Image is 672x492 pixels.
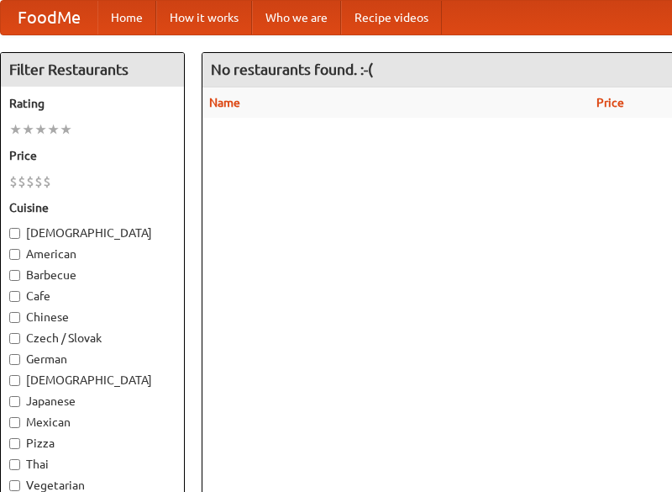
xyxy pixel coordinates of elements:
a: Who we are [252,1,341,34]
label: Barbecue [9,267,176,283]
li: ★ [22,120,34,139]
input: Vegetarian [9,480,20,491]
label: Thai [9,456,176,473]
input: Thai [9,459,20,470]
a: Price [596,96,624,109]
label: Pizza [9,435,176,452]
a: How it works [156,1,252,34]
label: Cafe [9,288,176,304]
li: ★ [47,120,60,139]
li: $ [18,172,26,191]
li: $ [9,172,18,191]
a: Home [97,1,156,34]
li: $ [26,172,34,191]
a: Name [209,96,240,109]
li: ★ [60,120,72,139]
label: [DEMOGRAPHIC_DATA] [9,225,176,241]
h5: Cuisine [9,199,176,216]
h4: Filter Restaurants [1,53,184,87]
input: German [9,354,20,365]
label: Chinese [9,309,176,325]
input: [DEMOGRAPHIC_DATA] [9,375,20,386]
input: Barbecue [9,270,20,281]
input: Cafe [9,291,20,302]
a: Recipe videos [341,1,442,34]
h5: Rating [9,95,176,112]
a: FoodMe [1,1,97,34]
li: ★ [34,120,47,139]
input: Pizza [9,438,20,449]
label: Mexican [9,414,176,431]
h5: Price [9,147,176,164]
li: ★ [9,120,22,139]
ng-pluralize: No restaurants found. :-( [211,61,373,77]
label: American [9,246,176,262]
input: Chinese [9,312,20,323]
label: Japanese [9,393,176,410]
input: [DEMOGRAPHIC_DATA] [9,228,20,239]
label: German [9,351,176,368]
label: Czech / Slovak [9,330,176,347]
input: American [9,249,20,260]
input: Japanese [9,396,20,407]
input: Czech / Slovak [9,333,20,344]
label: [DEMOGRAPHIC_DATA] [9,372,176,389]
input: Mexican [9,417,20,428]
li: $ [43,172,51,191]
li: $ [34,172,43,191]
